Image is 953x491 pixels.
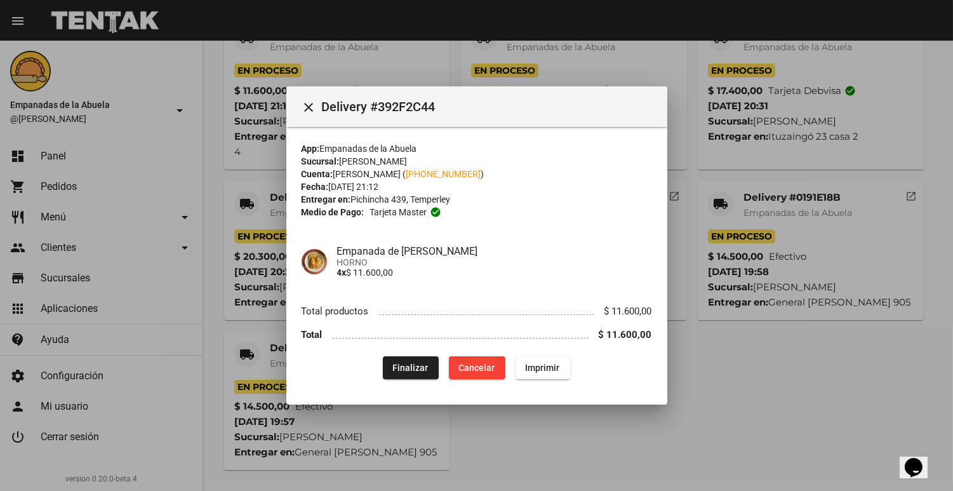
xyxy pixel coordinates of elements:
mat-icon: check_circle [430,206,441,218]
mat-icon: Cerrar [302,100,317,115]
strong: Cuenta: [302,169,333,179]
button: Imprimir [516,356,570,379]
strong: Sucursal: [302,156,340,166]
strong: Medio de Pago: [302,206,364,219]
h4: Empanada de [PERSON_NAME] [337,245,652,257]
strong: App: [302,144,320,154]
button: Cancelar [449,356,505,379]
span: Finalizar [393,363,429,373]
span: Cancelar [459,363,495,373]
b: 4x [337,267,347,278]
div: Pichincha 439, Temperley [302,193,652,206]
div: Empanadas de la Abuela [302,142,652,155]
li: Total productos $ 11.600,00 [302,300,652,323]
a: [PHONE_NUMBER] [406,169,481,179]
p: $ 11.600,00 [337,267,652,278]
iframe: chat widget [900,440,940,478]
div: [DATE] 21:12 [302,180,652,193]
div: [PERSON_NAME] ( ) [302,168,652,180]
span: Imprimir [526,363,560,373]
span: Tarjeta master [370,206,427,219]
button: Cerrar [297,94,322,119]
strong: Fecha: [302,182,329,192]
span: Delivery #392F2C44 [322,97,657,117]
div: [PERSON_NAME] [302,155,652,168]
img: f753fea7-0f09-41b3-9a9e-ddb84fc3b359.jpg [302,249,327,274]
strong: Entregar en: [302,194,351,205]
span: HORNO [337,257,652,267]
button: Finalizar [383,356,439,379]
li: Total $ 11.600,00 [302,323,652,347]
